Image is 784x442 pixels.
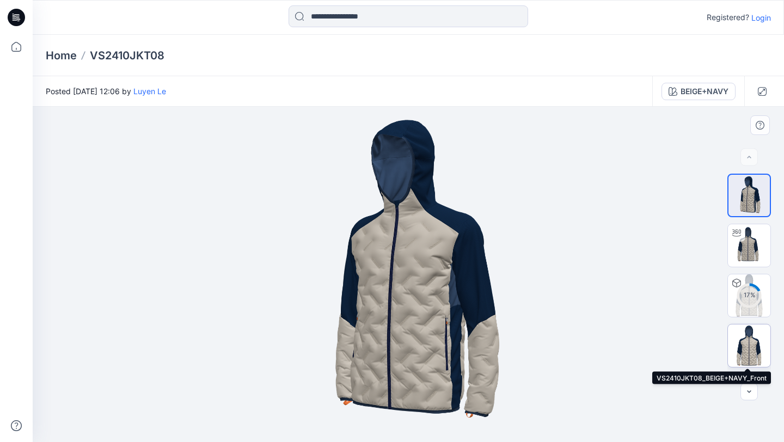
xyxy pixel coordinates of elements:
a: Luyen Le [133,87,166,96]
img: VS2410JKT08_BEIGE+NAVY_Left [728,375,770,417]
img: VS2410JKT08 Thumbnail [728,175,770,216]
p: Login [751,12,771,23]
span: Posted [DATE] 12:06 by [46,85,166,97]
img: Turntable [728,224,770,267]
img: VS2410JKT08_BEIGE+NAVY_Front [728,324,770,367]
div: BEIGE+NAVY [681,85,728,97]
button: BEIGE+NAVY [661,83,736,100]
div: 17 % [736,291,762,300]
p: Registered? [707,11,749,24]
p: VS2410JKT08 [90,48,164,63]
img: eyJhbGciOiJIUzI1NiIsImtpZCI6IjAiLCJzbHQiOiJzZXMiLCJ0eXAiOiJKV1QifQ.eyJkYXRhIjp7InR5cGUiOiJzdG9yYW... [241,107,576,442]
img: VS2410JKT08 BEIGE+NAVY [728,274,770,317]
a: Home [46,48,77,63]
